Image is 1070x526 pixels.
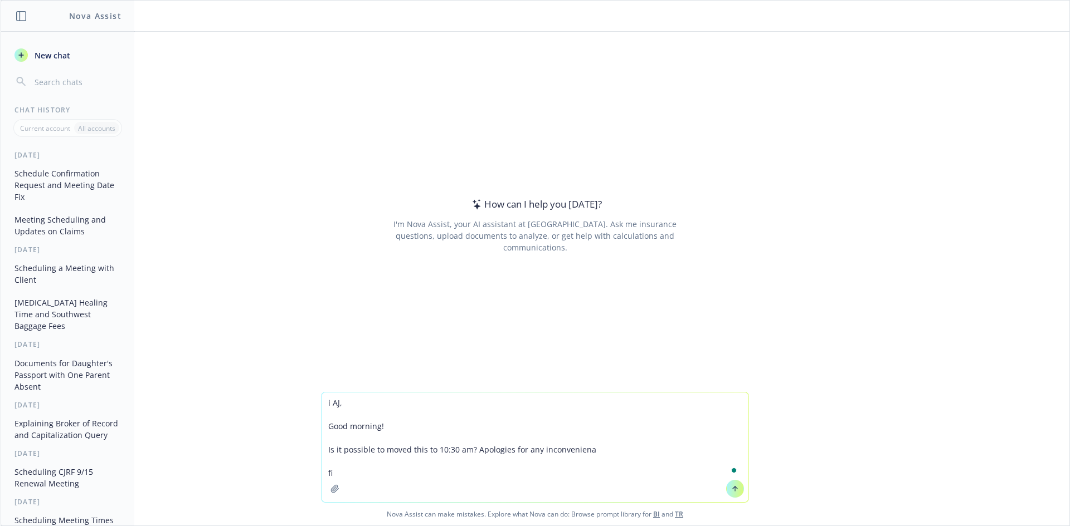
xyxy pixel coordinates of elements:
[469,197,602,212] div: How can I help you [DATE]?
[653,509,660,519] a: BI
[675,509,683,519] a: TR
[10,414,125,444] button: Explaining Broker of Record and Capitalization Query
[78,124,115,133] p: All accounts
[1,105,134,115] div: Chat History
[10,293,125,335] button: [MEDICAL_DATA] Healing Time and Southwest Baggage Fees
[1,245,134,254] div: [DATE]
[1,340,134,349] div: [DATE]
[32,50,70,61] span: New chat
[1,400,134,410] div: [DATE]
[1,497,134,507] div: [DATE]
[10,45,125,65] button: New chat
[32,74,121,90] input: Search chats
[10,259,125,289] button: Scheduling a Meeting with Client
[10,463,125,493] button: Scheduling CJRF 9/15 Renewal Meeting
[5,503,1065,525] span: Nova Assist can make mistakes. Explore what Nova can do: Browse prompt library for and
[1,150,134,160] div: [DATE]
[10,354,125,396] button: Documents for Daughter's Passport with One Parent Absent
[69,10,121,22] h1: Nova Assist
[10,210,125,240] button: Meeting Scheduling and Updates on Claims
[1,449,134,458] div: [DATE]
[322,392,748,502] textarea: To enrich screen reader interactions, please activate Accessibility in Grammarly extension settings
[20,124,70,133] p: Current account
[378,218,692,253] div: I'm Nova Assist, your AI assistant at [GEOGRAPHIC_DATA]. Ask me insurance questions, upload docum...
[10,164,125,206] button: Schedule Confirmation Request and Meeting Date Fix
